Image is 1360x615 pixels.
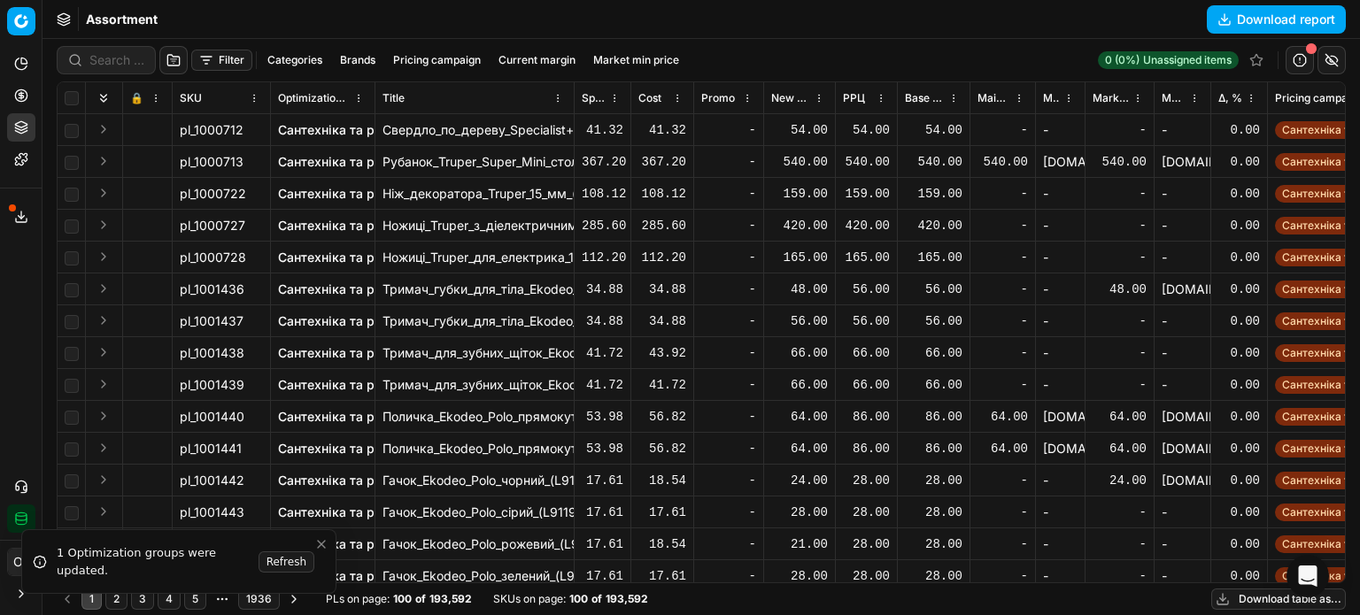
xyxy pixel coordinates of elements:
button: Expand all [93,88,114,109]
a: Сантехніка та ремонт [278,217,412,234]
div: 28.00 [905,535,962,553]
div: Тримач_губки_для_тіла_Ekodeo_Polo_чорний_(L9116ВК) [382,312,567,330]
div: - [977,344,1028,362]
div: - [1093,121,1147,139]
button: 1936 [238,588,280,610]
div: 48.00 [771,281,828,298]
div: - [701,344,756,362]
div: 165.00 [905,249,962,266]
button: Expand [93,373,114,395]
div: [DOMAIN_NAME] [1162,281,1203,298]
div: 56.00 [843,281,890,298]
div: 0.00 [1218,440,1260,457]
a: Сантехніка та ремонт [278,281,412,298]
div: 64.00 [977,408,1028,426]
div: - [977,312,1028,330]
div: - [1043,249,1078,266]
div: 165.00 [843,249,890,266]
div: 53.98 [582,440,623,457]
button: Expand [93,150,114,172]
div: - [701,535,756,553]
div: - [1162,344,1203,362]
div: 41.72 [638,376,686,394]
div: 66.00 [905,376,962,394]
div: - [701,376,756,394]
div: - [977,504,1028,521]
button: Close toast [311,534,332,555]
div: - [977,567,1028,585]
div: 86.00 [843,440,890,457]
div: - [1043,376,1078,394]
span: Optimization group [278,91,350,105]
button: 3 [131,588,154,610]
div: - [1093,567,1147,585]
button: Expand [93,405,114,427]
div: - [1043,217,1078,234]
div: Тримач_для_зубних_щіток_Ekodeo_Polo_прямий_сірий_(L9117SL) [382,344,567,362]
div: - [1162,217,1203,234]
strong: of [415,592,426,606]
div: 0.00 [1218,249,1260,266]
span: pl_1000728 [180,249,246,266]
div: 540.00 [771,153,828,171]
div: - [977,217,1028,234]
div: - [1043,567,1078,585]
div: - [701,281,756,298]
span: Assortment [86,11,158,28]
div: 17.61 [582,472,623,489]
button: Expand [93,310,114,331]
button: 1 [81,588,102,610]
div: 17.61 [638,504,686,521]
span: Market min price [1093,91,1129,105]
span: pl_1000713 [180,153,243,171]
div: 64.00 [771,440,828,457]
div: Ножиці_Truper_з_діелектричним_покриттям_150_мм_(TIEL-6) [382,217,567,234]
div: 112.20 [582,249,623,266]
div: 53.98 [582,408,623,426]
div: 0.00 [1218,217,1260,234]
div: 17.61 [582,504,623,521]
button: Expand [93,246,114,267]
div: 41.72 [582,344,623,362]
a: Сантехніка та ремонт [278,567,412,585]
span: Δ, % [1218,91,1242,105]
button: Brands [333,50,382,71]
button: Download table as... [1211,588,1346,610]
div: 367.20 [638,153,686,171]
span: pl_1000727 [180,217,245,234]
a: Сантехніка та ремонт [278,312,412,330]
button: Pricing campaign [386,50,488,71]
div: 108.12 [582,185,623,203]
div: 24.00 [771,472,828,489]
a: Сантехніка та ремонт [278,408,412,426]
span: pl_1001440 [180,408,244,426]
div: 34.88 [638,281,686,298]
div: 108.12 [638,185,686,203]
a: Сантехніка та ремонт [278,376,412,394]
div: - [1093,185,1147,203]
button: ОГ [7,548,35,576]
button: Market min price [586,50,686,71]
div: 54.00 [843,121,890,139]
div: - [1093,504,1147,521]
div: - [701,504,756,521]
span: ОГ [8,549,35,575]
button: Expand [93,278,114,299]
div: 0.00 [1218,408,1260,426]
div: - [977,535,1028,553]
span: pl_1000722 [180,185,246,203]
a: Сантехніка та ремонт [278,121,412,139]
div: 64.00 [977,440,1028,457]
div: 17.61 [638,567,686,585]
div: - [1093,376,1147,394]
div: 28.00 [843,472,890,489]
div: Тримач_губки_для_тіла_Ekodeo_Polo_сірий_(L9116SL) [382,281,567,298]
div: 0.00 [1218,281,1260,298]
div: [DOMAIN_NAME] [1043,408,1078,426]
div: Гачок_Ekodeo_Polo_чорний_(L9119BK) [382,472,567,489]
div: - [1043,535,1078,553]
div: 28.00 [771,504,828,521]
nav: pagination [57,587,305,611]
div: Гачок_Ekodeo_Polo_рожевий_(L9119PK) [382,535,567,553]
div: 112.20 [638,249,686,266]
